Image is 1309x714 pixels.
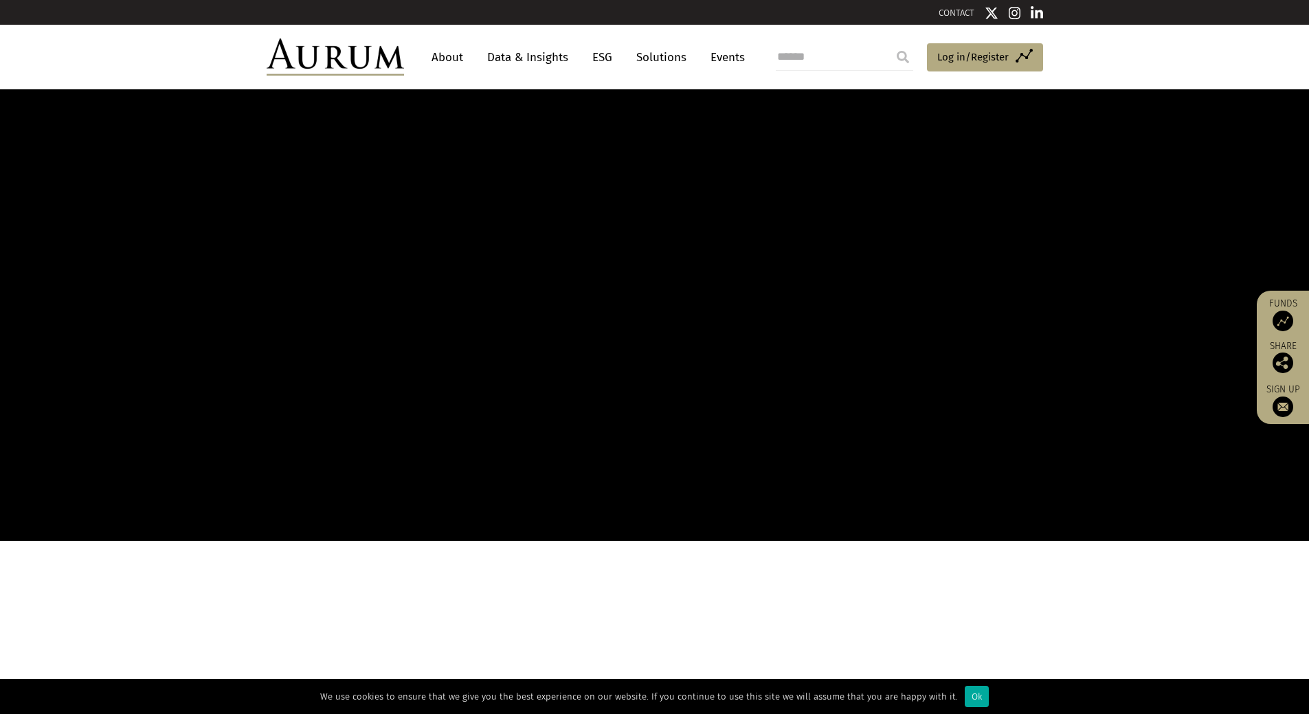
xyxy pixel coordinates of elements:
a: Events [704,45,745,70]
a: Solutions [629,45,693,70]
img: Share this post [1273,353,1293,373]
img: Linkedin icon [1031,6,1043,20]
a: Sign up [1264,383,1302,417]
span: Log in/Register [937,49,1009,65]
a: ESG [585,45,619,70]
a: CONTACT [939,8,974,18]
a: About [425,45,470,70]
div: Ok [965,686,989,707]
img: Twitter icon [985,6,998,20]
a: Log in/Register [927,43,1043,72]
img: Instagram icon [1009,6,1021,20]
img: Aurum [267,38,404,76]
img: Access Funds [1273,311,1293,331]
div: Share [1264,342,1302,373]
a: Data & Insights [480,45,575,70]
a: Funds [1264,298,1302,331]
img: Sign up to our newsletter [1273,397,1293,417]
input: Submit [889,43,917,71]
